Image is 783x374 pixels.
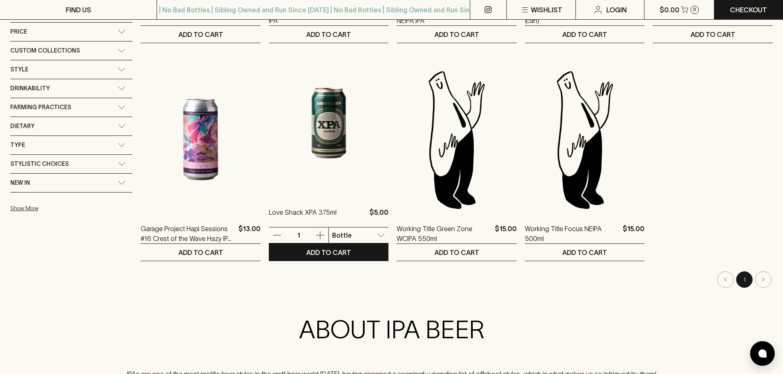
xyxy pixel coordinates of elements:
[178,30,223,39] p: ADD TO CART
[10,83,50,94] span: Drinkability
[562,30,607,39] p: ADD TO CART
[397,244,517,261] button: ADD TO CART
[269,26,389,43] button: ADD TO CART
[758,349,767,358] img: bubble-icon
[269,207,337,227] a: Love Shack XPA 375ml
[660,5,679,15] p: $0.00
[10,27,27,37] span: Price
[269,244,389,261] button: ADD TO CART
[10,121,35,131] span: Dietary
[141,68,261,211] img: Garage Project Hapi Sessions #16 Crest of the Wave Hazy IPA 440ml
[495,224,517,243] p: $15.00
[10,174,132,192] div: New In
[178,248,223,257] p: ADD TO CART
[525,26,645,43] button: ADD TO CART
[10,155,132,173] div: Stylistic Choices
[10,23,132,41] div: Price
[10,98,132,117] div: Farming Practices
[525,224,620,243] a: Working Title Focus NEIPA 500ml
[329,227,388,243] div: Bottle
[306,30,351,39] p: ADD TO CART
[238,224,261,243] p: $13.00
[10,200,118,217] button: Show More
[693,7,696,12] p: 0
[10,102,71,112] span: Farming Practices
[332,230,352,240] p: Bottle
[691,30,735,39] p: ADD TO CART
[141,224,235,243] a: Garage Project Hapi Sessions #16 Crest of the Wave Hazy IPA 440ml
[141,26,261,43] button: ADD TO CART
[562,248,607,257] p: ADD TO CART
[10,140,25,150] span: Type
[10,178,30,188] span: New In
[66,5,91,15] p: FIND US
[730,5,767,15] p: Checkout
[10,64,28,75] span: Style
[653,26,773,43] button: ADD TO CART
[141,244,261,261] button: ADD TO CART
[10,117,132,135] div: Dietary
[397,224,492,243] a: Working Title Green Zone WCIPA 550ml
[525,68,645,211] img: Blackhearts & Sparrows Man
[434,30,479,39] p: ADD TO CART
[434,248,479,257] p: ADD TO CART
[531,5,562,15] p: Wishlist
[397,68,517,211] img: Blackhearts & Sparrows Man
[10,79,132,98] div: Drinkability
[289,231,309,240] p: 1
[370,207,388,227] p: $5.00
[525,244,645,261] button: ADD TO CART
[118,315,666,344] h2: ABOUT IPA BEER
[269,51,389,195] img: Love Shack XPA 375ml
[397,26,517,43] button: ADD TO CART
[10,159,69,169] span: Stylistic Choices
[736,271,753,288] button: page 1
[10,46,80,56] span: Custom Collections
[141,271,773,288] nav: pagination navigation
[10,41,132,60] div: Custom Collections
[623,224,644,243] p: $15.00
[606,5,627,15] p: Login
[10,136,132,154] div: Type
[306,248,351,257] p: ADD TO CART
[10,60,132,79] div: Style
